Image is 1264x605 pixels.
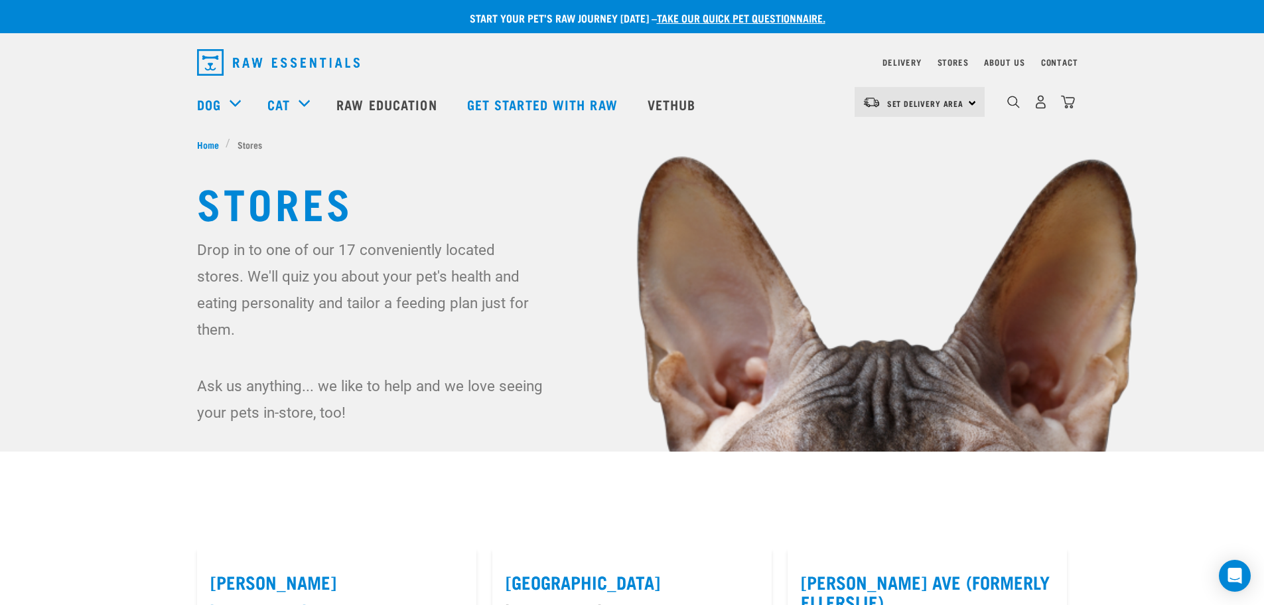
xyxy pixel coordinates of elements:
[1061,95,1075,109] img: home-icon@2x.png
[197,49,360,76] img: Raw Essentials Logo
[938,60,969,64] a: Stores
[197,137,1068,151] nav: breadcrumbs
[1041,60,1078,64] a: Contact
[197,94,221,114] a: Dog
[863,96,880,108] img: van-moving.png
[210,572,463,592] label: [PERSON_NAME]
[657,15,825,21] a: take our quick pet questionnaire.
[267,94,290,114] a: Cat
[186,44,1078,81] nav: dropdown navigation
[882,60,921,64] a: Delivery
[1034,95,1048,109] img: user.png
[634,78,713,131] a: Vethub
[197,178,1068,226] h1: Stores
[887,101,964,106] span: Set Delivery Area
[984,60,1024,64] a: About Us
[1007,96,1020,108] img: home-icon-1@2x.png
[197,373,545,426] p: Ask us anything... we like to help and we love seeing your pets in-store, too!
[197,137,219,151] span: Home
[323,78,453,131] a: Raw Education
[454,78,634,131] a: Get started with Raw
[506,572,758,592] label: [GEOGRAPHIC_DATA]
[1219,560,1251,592] div: Open Intercom Messenger
[197,137,226,151] a: Home
[197,236,545,343] p: Drop in to one of our 17 conveniently located stores. We'll quiz you about your pet's health and ...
